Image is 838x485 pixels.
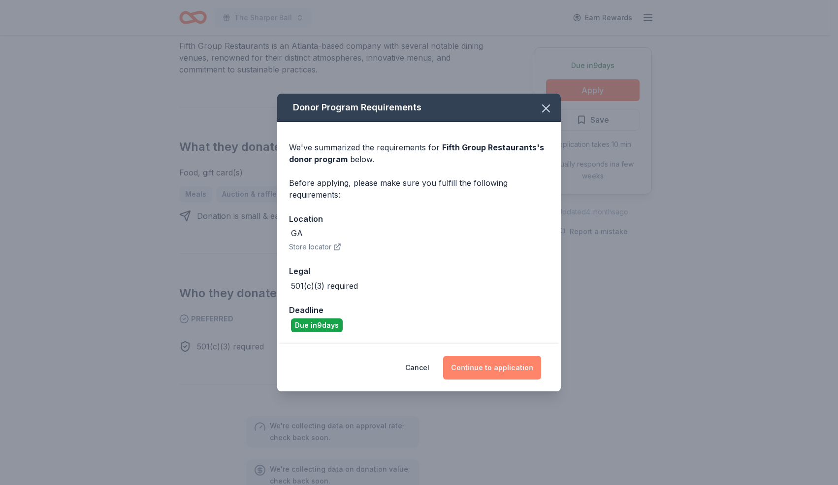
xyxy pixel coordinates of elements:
div: Before applying, please make sure you fulfill the following requirements: [289,177,549,201]
div: Location [289,212,549,225]
div: We've summarized the requirements for below. [289,141,549,165]
div: Donor Program Requirements [277,94,561,122]
div: Legal [289,265,549,277]
button: Cancel [405,356,429,380]
button: Store locator [289,241,341,253]
div: Deadline [289,304,549,316]
div: Due in 9 days [291,318,343,332]
div: GA [291,227,303,239]
button: Continue to application [443,356,541,380]
div: 501(c)(3) required [291,280,358,292]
